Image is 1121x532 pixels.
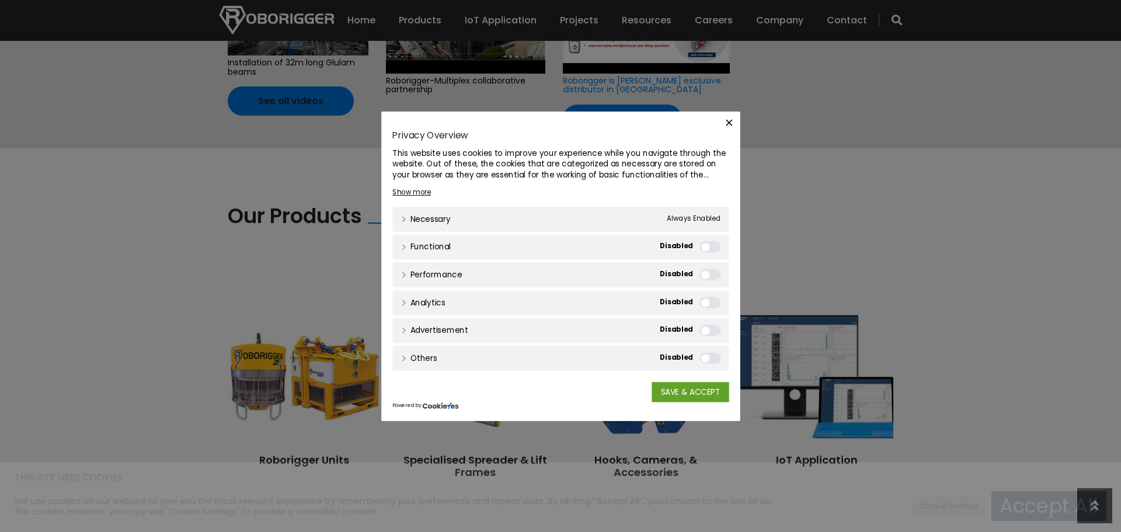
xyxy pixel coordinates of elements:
[384,121,737,137] h4: Privacy Overview
[384,409,737,417] div: Powered by
[393,298,440,311] a: Analytics
[393,240,445,252] a: Functional
[656,388,737,409] a: SAVE & ACCEPT
[393,211,445,223] a: Necessary
[416,409,454,416] img: CookieYes Logo
[384,183,424,194] a: Show more
[393,328,464,340] a: Advertisement
[384,142,737,176] div: This website uses cookies to improve your experience while you navigate through the website. Out ...
[393,357,431,369] a: Others
[393,269,457,281] a: Performance
[672,211,729,223] span: Always Enabled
